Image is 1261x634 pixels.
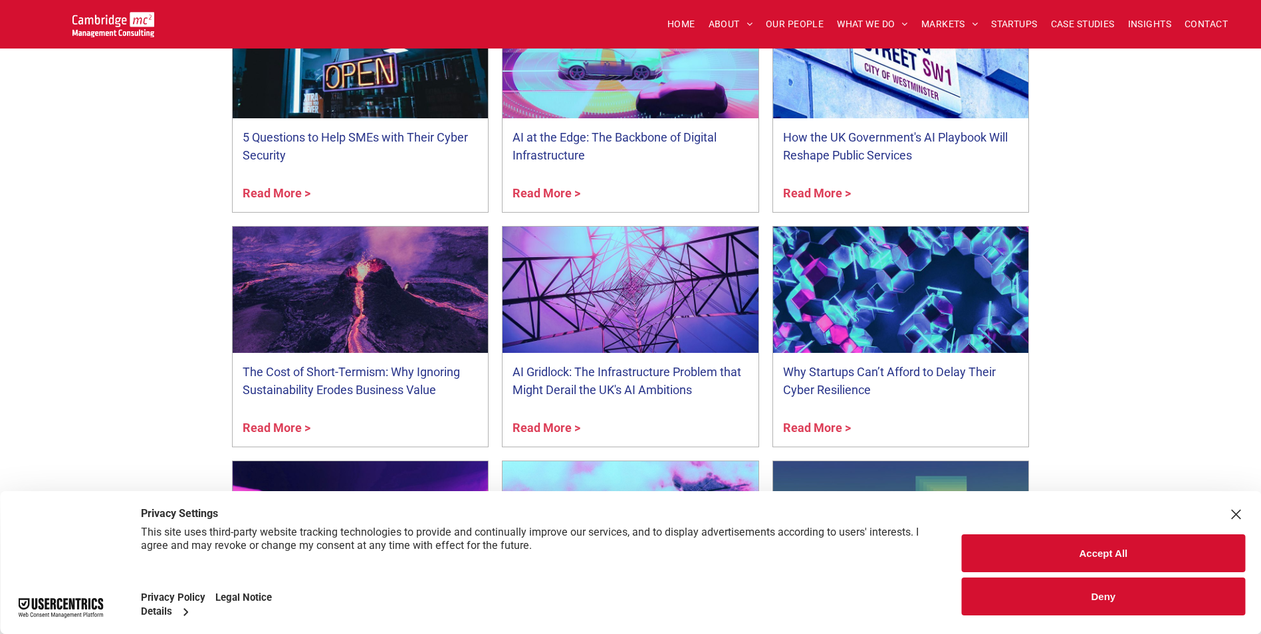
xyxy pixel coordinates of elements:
a: 5 Questions to Help SMEs with Their Cyber Security [243,128,479,164]
a: Your Business Transformed | Cambridge Management Consulting [72,14,154,28]
a: Neon wave [233,461,489,587]
a: MARKETS [915,14,984,35]
a: INSIGHTS [1121,14,1178,35]
a: Read More > [513,419,748,437]
a: Read More > [243,184,479,202]
a: WHAT WE DO [830,14,915,35]
a: CASE STUDIES [1044,14,1121,35]
a: Close up of electricity pylon [503,227,758,353]
a: How the UK Government's AI Playbook Will Reshape Public Services [783,128,1019,164]
a: Aerial shot of wind turbines [503,461,758,587]
a: OUR PEOPLE [759,14,830,35]
a: Read More > [513,184,748,202]
a: Abstract kaleidoscope of AI generated shapes [773,461,1029,587]
a: HOME [661,14,702,35]
a: Read More > [783,184,1019,202]
a: Why Startups Can’t Afford to Delay Their Cyber Resilience [783,363,1019,399]
a: STARTUPS [984,14,1044,35]
a: Abstract neon hexagons [773,227,1029,353]
img: Go to Homepage [72,12,154,37]
a: Volcano lava lake [233,227,489,353]
a: Read More > [783,419,1019,437]
a: ABOUT [702,14,760,35]
a: The Cost of Short-Termism: Why Ignoring Sustainability Erodes Business Value [243,363,479,399]
a: AI at the Edge: The Backbone of Digital Infrastructure [513,128,748,164]
a: Read More > [243,419,479,437]
a: AI Gridlock: The Infrastructure Problem that Might Derail the UK's AI Ambitions [513,363,748,399]
a: CONTACT [1178,14,1234,35]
